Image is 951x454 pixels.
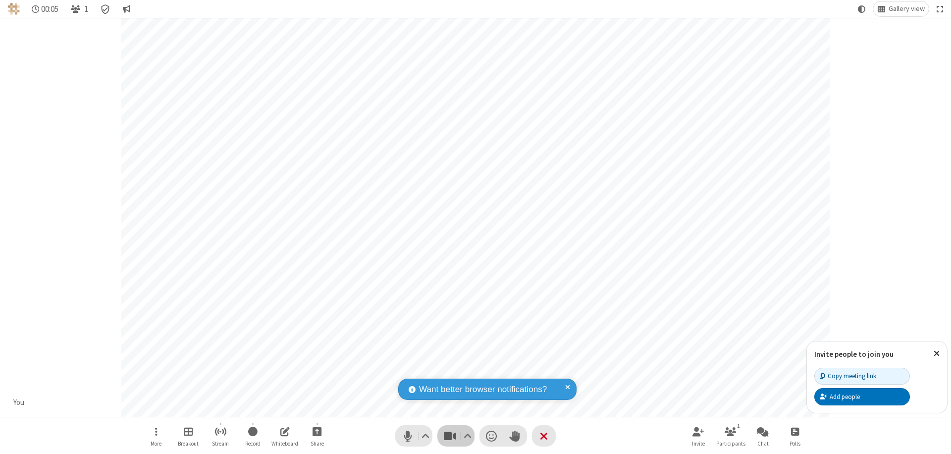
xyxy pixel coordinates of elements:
[814,368,910,385] button: Copy meeting link
[748,422,778,450] button: Open chat
[692,441,705,447] span: Invite
[8,3,20,15] img: QA Selenium DO NOT DELETE OR CHANGE
[212,441,229,447] span: Stream
[873,1,929,16] button: Change layout
[271,441,298,447] span: Whiteboard
[96,1,115,16] div: Meeting details Encryption enabled
[173,422,203,450] button: Manage Breakout Rooms
[814,388,910,405] button: Add people
[270,422,300,450] button: Open shared whiteboard
[302,422,332,450] button: Start sharing
[41,4,58,14] span: 00:05
[684,422,713,450] button: Invite participants (⌘+Shift+I)
[926,341,947,366] button: Close popover
[10,397,28,408] div: You
[889,5,925,13] span: Gallery view
[790,441,800,447] span: Polls
[238,422,267,450] button: Start recording
[419,383,547,396] span: Want better browser notifications?
[151,441,161,447] span: More
[479,425,503,447] button: Send a reaction
[141,422,171,450] button: Open menu
[854,1,870,16] button: Using system theme
[461,425,475,447] button: Video setting
[503,425,527,447] button: Raise hand
[28,1,63,16] div: Timer
[84,4,88,14] span: 1
[395,425,432,447] button: Mute (⌘+Shift+A)
[66,1,92,16] button: Open participant list
[311,441,324,447] span: Share
[814,349,894,359] label: Invite people to join you
[419,425,432,447] button: Audio settings
[206,422,235,450] button: Start streaming
[933,1,948,16] button: Fullscreen
[820,371,876,381] div: Copy meeting link
[118,1,134,16] button: Conversation
[716,422,745,450] button: Open participant list
[780,422,810,450] button: Open poll
[716,441,745,447] span: Participants
[532,425,556,447] button: End or leave meeting
[245,441,261,447] span: Record
[178,441,199,447] span: Breakout
[757,441,769,447] span: Chat
[437,425,475,447] button: Stop video (⌘+Shift+V)
[735,421,743,430] div: 1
